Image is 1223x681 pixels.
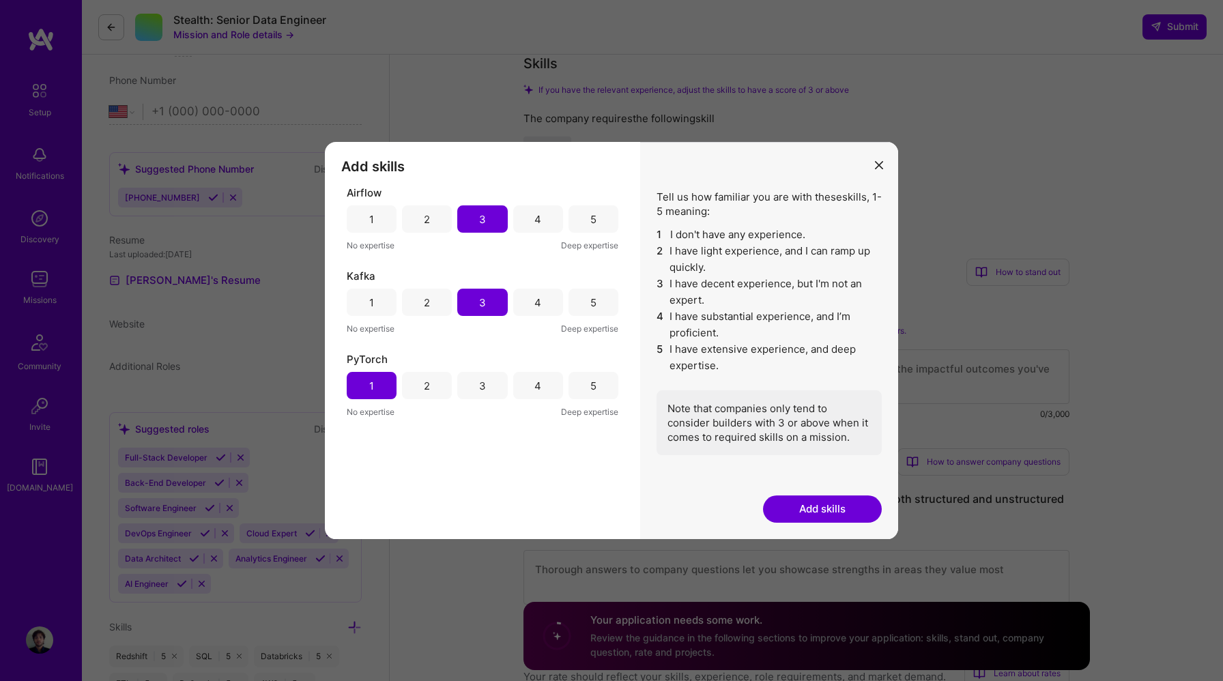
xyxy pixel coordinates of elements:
[479,212,486,227] div: 3
[657,341,664,374] span: 5
[347,405,394,419] span: No expertise
[424,212,430,227] div: 2
[479,379,486,393] div: 3
[590,379,596,393] div: 5
[341,158,624,175] h3: Add skills
[657,390,882,455] div: Note that companies only tend to consider builders with 3 or above when it comes to required skil...
[369,379,374,393] div: 1
[657,243,664,276] span: 2
[657,276,664,308] span: 3
[561,405,618,419] span: Deep expertise
[369,212,374,227] div: 1
[657,243,882,276] li: I have light experience, and I can ramp up quickly.
[347,186,382,200] span: Airflow
[561,238,618,252] span: Deep expertise
[325,142,898,539] div: modal
[561,321,618,336] span: Deep expertise
[590,212,596,227] div: 5
[534,212,541,227] div: 4
[534,379,541,393] div: 4
[763,495,882,523] button: Add skills
[347,238,394,252] span: No expertise
[657,227,665,243] span: 1
[875,161,883,169] i: icon Close
[534,295,541,310] div: 4
[479,295,486,310] div: 3
[657,308,882,341] li: I have substantial experience, and I’m proficient.
[657,308,664,341] span: 4
[369,295,374,310] div: 1
[347,321,394,336] span: No expertise
[657,227,882,243] li: I don't have any experience.
[424,295,430,310] div: 2
[657,190,882,455] div: Tell us how familiar you are with these skills , 1-5 meaning:
[424,379,430,393] div: 2
[590,295,596,310] div: 5
[347,269,375,283] span: Kafka
[657,276,882,308] li: I have decent experience, but I'm not an expert.
[657,341,882,374] li: I have extensive experience, and deep expertise.
[347,352,388,366] span: PyTorch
